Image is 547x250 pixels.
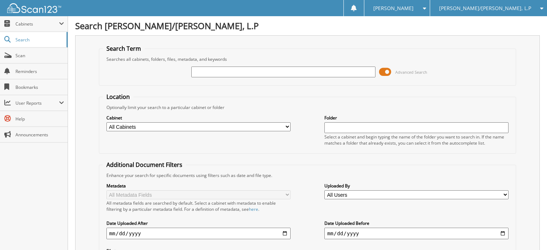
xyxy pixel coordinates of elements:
[106,228,291,239] input: start
[15,84,64,90] span: Bookmarks
[15,21,59,27] span: Cabinets
[106,183,291,189] label: Metadata
[15,68,64,74] span: Reminders
[7,3,61,13] img: scan123-logo-white.svg
[103,56,512,62] div: Searches all cabinets, folders, files, metadata, and keywords
[103,45,145,53] legend: Search Term
[324,134,509,146] div: Select a cabinet and begin typing the name of the folder you want to search in. If the name match...
[511,215,547,250] iframe: Chat Widget
[106,200,291,212] div: All metadata fields are searched by default. Select a cabinet with metadata to enable filtering b...
[103,104,512,110] div: Optionally limit your search to a particular cabinet or folder
[15,116,64,122] span: Help
[324,228,509,239] input: end
[395,69,427,75] span: Advanced Search
[324,220,509,226] label: Date Uploaded Before
[15,37,63,43] span: Search
[324,183,509,189] label: Uploaded By
[75,20,540,32] h1: Search [PERSON_NAME]/[PERSON_NAME], L.P
[106,115,291,121] label: Cabinet
[15,100,59,106] span: User Reports
[103,93,133,101] legend: Location
[15,53,64,59] span: Scan
[15,132,64,138] span: Announcements
[373,6,414,10] span: [PERSON_NAME]
[249,206,258,212] a: here
[106,220,291,226] label: Date Uploaded After
[103,161,186,169] legend: Additional Document Filters
[103,172,512,178] div: Enhance your search for specific documents using filters such as date and file type.
[439,6,531,10] span: [PERSON_NAME]/[PERSON_NAME], L.P
[324,115,509,121] label: Folder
